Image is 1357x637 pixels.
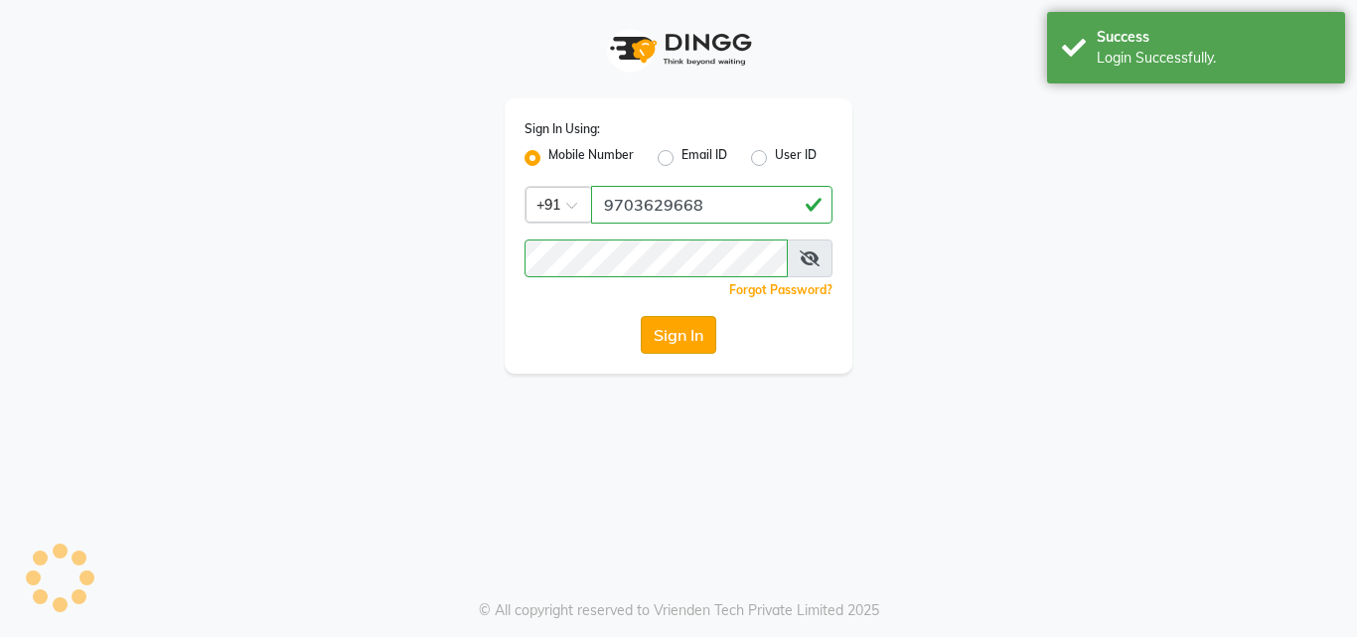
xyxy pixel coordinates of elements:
label: Sign In Using: [525,120,600,138]
input: Username [525,239,788,277]
div: Login Successfully. [1097,48,1330,69]
div: Success [1097,27,1330,48]
label: Email ID [681,146,727,170]
button: Sign In [641,316,716,354]
a: Forgot Password? [729,282,832,297]
input: Username [591,186,832,224]
img: logo1.svg [599,20,758,79]
label: Mobile Number [548,146,634,170]
label: User ID [775,146,817,170]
